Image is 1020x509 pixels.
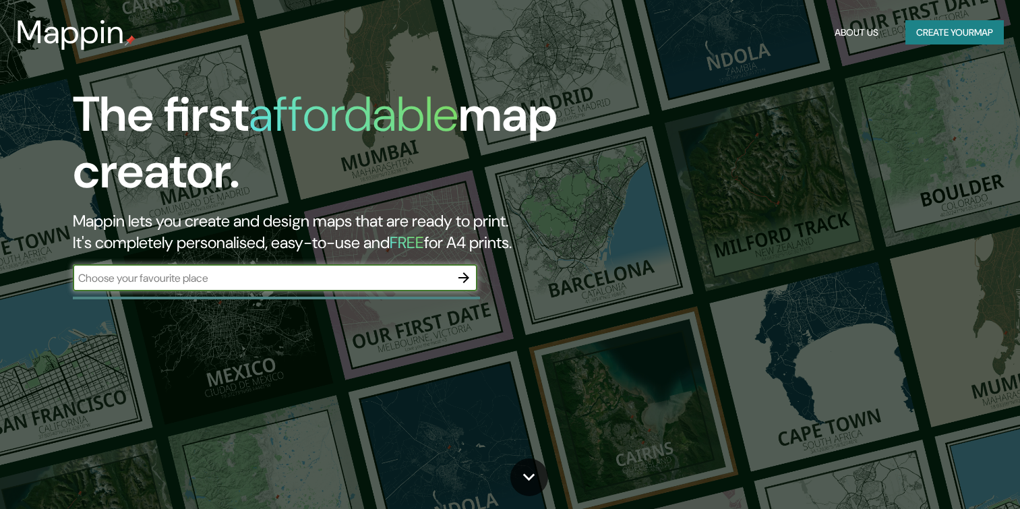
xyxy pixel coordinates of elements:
[829,20,884,45] button: About Us
[73,210,583,253] h2: Mappin lets you create and design maps that are ready to print. It's completely personalised, eas...
[390,232,424,253] h5: FREE
[16,13,125,51] h3: Mappin
[249,83,458,146] h1: affordable
[73,270,450,286] input: Choose your favourite place
[73,86,583,210] h1: The first map creator.
[125,35,136,46] img: mappin-pin
[905,20,1004,45] button: Create yourmap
